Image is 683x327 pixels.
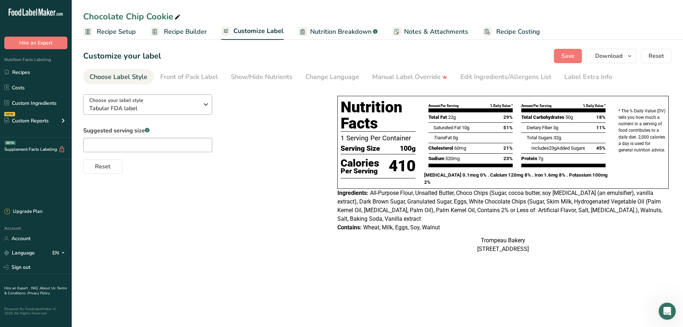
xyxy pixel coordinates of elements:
div: Front of Pack Label [160,72,218,82]
span: Tabular FDA label [89,104,199,113]
a: Notes & Attachments [392,24,468,40]
div: % Daily Value * [490,103,513,108]
span: 21% [503,145,513,152]
a: FAQ . [31,286,40,291]
div: Upgrade Plan [4,208,42,215]
a: Recipe Setup [83,24,136,40]
h1: Customize your label [83,50,161,62]
span: Recipe Costing [496,27,540,37]
span: Save [561,52,574,60]
span: Fat [433,135,452,140]
div: Amount Per Serving [521,103,551,108]
i: Trans [433,135,445,140]
p: [MEDICAL_DATA] 0.1mcg 0% . Calcium 120mg 8% . Iron 1.6mg 8% . Potassium 100mg 2% [424,172,610,186]
span: Recipe Setup [97,27,136,37]
span: 18% [596,114,606,121]
iframe: Intercom live chat [659,303,676,320]
span: Download [595,52,622,60]
span: Ingredients: [337,190,369,196]
span: 23% [503,155,513,162]
label: Suggested serving size [83,126,212,135]
a: Recipe Builder [150,24,207,40]
span: Cholesterol [428,145,453,151]
span: Contains: [337,224,362,231]
a: Language [4,247,35,259]
span: 29% [503,114,513,121]
span: Sodium [428,156,444,161]
a: Customize Label [221,23,284,40]
span: Customize Label [233,26,284,36]
div: % Daily Value * [583,103,606,108]
a: Nutrition Breakdown [298,24,378,40]
a: Hire an Expert . [4,286,30,291]
button: Save [554,49,582,63]
span: Reset [95,162,110,171]
span: Wheat, Milk, Eggs, Soy, Walnut [363,224,440,231]
span: 7g [538,156,543,161]
div: Amount Per Serving [428,103,459,108]
a: About Us . [40,286,57,291]
button: Download [586,49,637,63]
span: Protein [521,156,537,161]
span: 0g [453,135,458,140]
span: Choose your label style [89,97,143,104]
div: Edit Ingredients/Allergens List [460,72,551,82]
h1: Nutrition Facts [341,99,416,132]
span: 3g [553,125,558,130]
span: 60mg [454,145,466,151]
span: 23g [549,145,556,151]
div: NEW [4,112,15,116]
button: Reset [641,49,672,63]
span: 520mg [445,156,460,161]
span: 22g [448,115,456,120]
button: Choose your label style Tabular FDA label [83,94,212,115]
span: 32g [554,135,561,140]
div: Trompeau Bakery [STREET_ADDRESS] [337,236,669,253]
span: Reset [649,52,664,60]
span: 10g [462,125,469,130]
p: 410 [389,154,416,178]
span: 51% [503,124,513,131]
div: Chocolate Chip Cookie [83,10,182,23]
span: Saturated Fat [433,125,461,130]
span: Includes Added Sugars [531,145,585,151]
span: 100g [400,143,416,154]
a: Privacy Policy [28,291,50,296]
span: Notes & Attachments [404,27,468,37]
button: Hire an Expert [4,37,67,49]
p: Calories [341,158,379,169]
span: Nutrition Breakdown [310,27,371,37]
div: Show/Hide Nutrients [231,72,293,82]
span: 45% [596,145,606,152]
div: EN [52,249,67,257]
div: Custom Reports [4,117,49,125]
span: Total Carbohydrates [521,115,564,120]
span: All-Purpose Flour, Unsalted Butter, Choco Chips (Sugar, cocoa butter, soy [MEDICAL_DATA] (an emul... [337,190,662,222]
span: Serving Size [341,143,380,154]
div: BETA [5,141,16,145]
p: 1 Serving Per Container [341,133,416,143]
span: Total Fat [428,115,447,120]
div: Choose Label Style [90,72,147,82]
p: Per Serving [341,168,379,174]
span: 11% [596,124,606,131]
span: Recipe Builder [164,27,207,37]
div: Powered By FoodLabelMaker © 2025 All Rights Reserved [4,307,67,316]
a: Recipe Costing [483,24,540,40]
span: Total Sugars [527,135,552,140]
p: * The % Daily Value (DV) tells you how much a nutrient in a serving of food contributes to a dail... [618,108,665,153]
div: Label Extra Info [564,72,612,82]
div: Manual Label Override [372,72,447,82]
a: Terms & Conditions . [4,286,67,296]
button: Reset [83,159,122,174]
div: Change Language [305,72,359,82]
span: 50g [565,115,573,120]
span: Dietary Fiber [527,125,552,130]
